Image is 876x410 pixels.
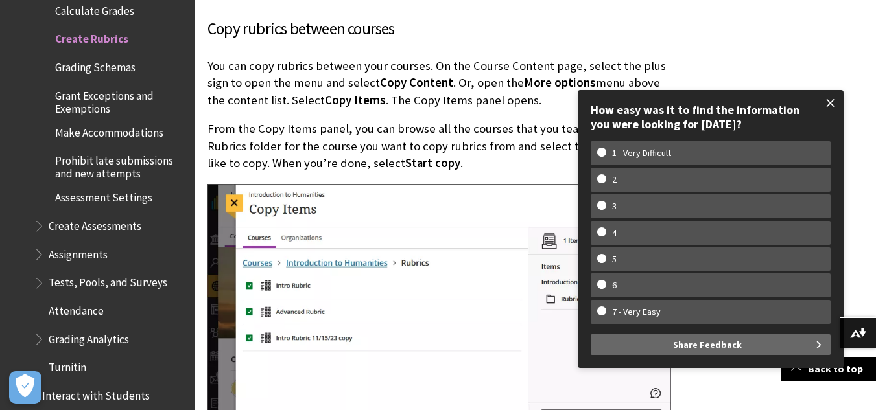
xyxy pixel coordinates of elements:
[597,280,632,291] w-span: 6
[55,56,136,74] span: Grading Schemas
[524,75,596,90] span: More options
[49,300,104,317] span: Attendance
[55,150,185,181] span: Prohibit late submissions and new attempts
[55,28,128,45] span: Create Rubrics
[55,122,163,139] span: Make Accommodations
[49,244,108,261] span: Assignments
[49,357,86,374] span: Turnitin
[9,371,41,404] button: Open Preferences
[207,17,671,41] h3: Copy rubrics between courses
[597,306,676,317] w-span: 7 - Very Easy
[597,227,632,238] w-span: 4
[49,215,141,233] span: Create Assessments
[597,148,686,159] w-span: 1 - Very Difficult
[591,103,831,131] div: How easy was it to find the information you were looking for [DATE]?
[42,385,150,402] span: Interact with Students
[55,85,185,115] span: Grant Exceptions and Exemptions
[591,334,831,355] button: Share Feedback
[207,120,671,172] p: From the Copy Items panel, you can browse all the courses that you teach. Select the Rubrics fold...
[49,328,129,346] span: Grading Analytics
[325,93,386,108] span: Copy Items
[597,201,632,212] w-span: 3
[405,155,460,170] span: Start copy
[207,58,671,109] p: You can copy rubrics between your courses. On the Course Content page, select the plus sign to op...
[781,357,876,381] a: Back to top
[673,334,742,355] span: Share Feedback
[597,254,632,265] w-span: 5
[55,187,152,205] span: Assessment Settings
[380,75,453,90] span: Copy Content
[597,174,632,185] w-span: 2
[49,272,167,290] span: Tests, Pools, and Surveys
